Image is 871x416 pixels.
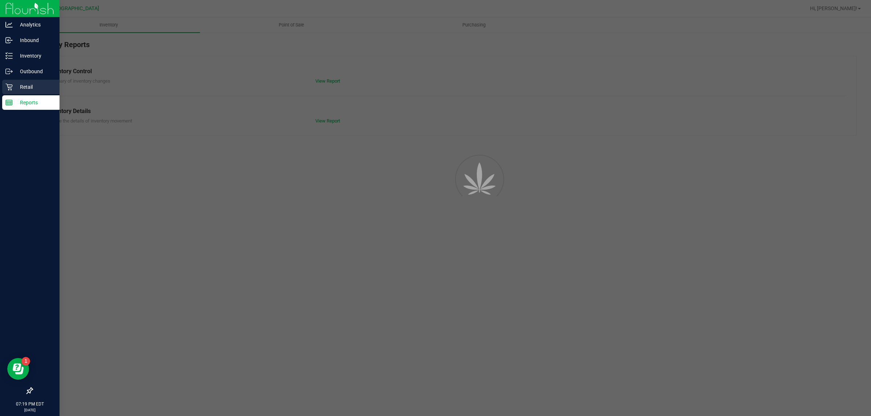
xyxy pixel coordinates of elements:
[13,20,56,29] p: Analytics
[13,98,56,107] p: Reports
[13,51,56,60] p: Inventory
[3,401,56,407] p: 07:19 PM EDT
[13,67,56,76] p: Outbound
[5,52,13,59] inline-svg: Inventory
[13,36,56,45] p: Inbound
[5,83,13,91] inline-svg: Retail
[5,68,13,75] inline-svg: Outbound
[13,83,56,91] p: Retail
[5,99,13,106] inline-svg: Reports
[5,21,13,28] inline-svg: Analytics
[7,358,29,380] iframe: Resource center
[5,37,13,44] inline-svg: Inbound
[3,407,56,413] p: [DATE]
[21,357,30,366] iframe: Resource center unread badge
